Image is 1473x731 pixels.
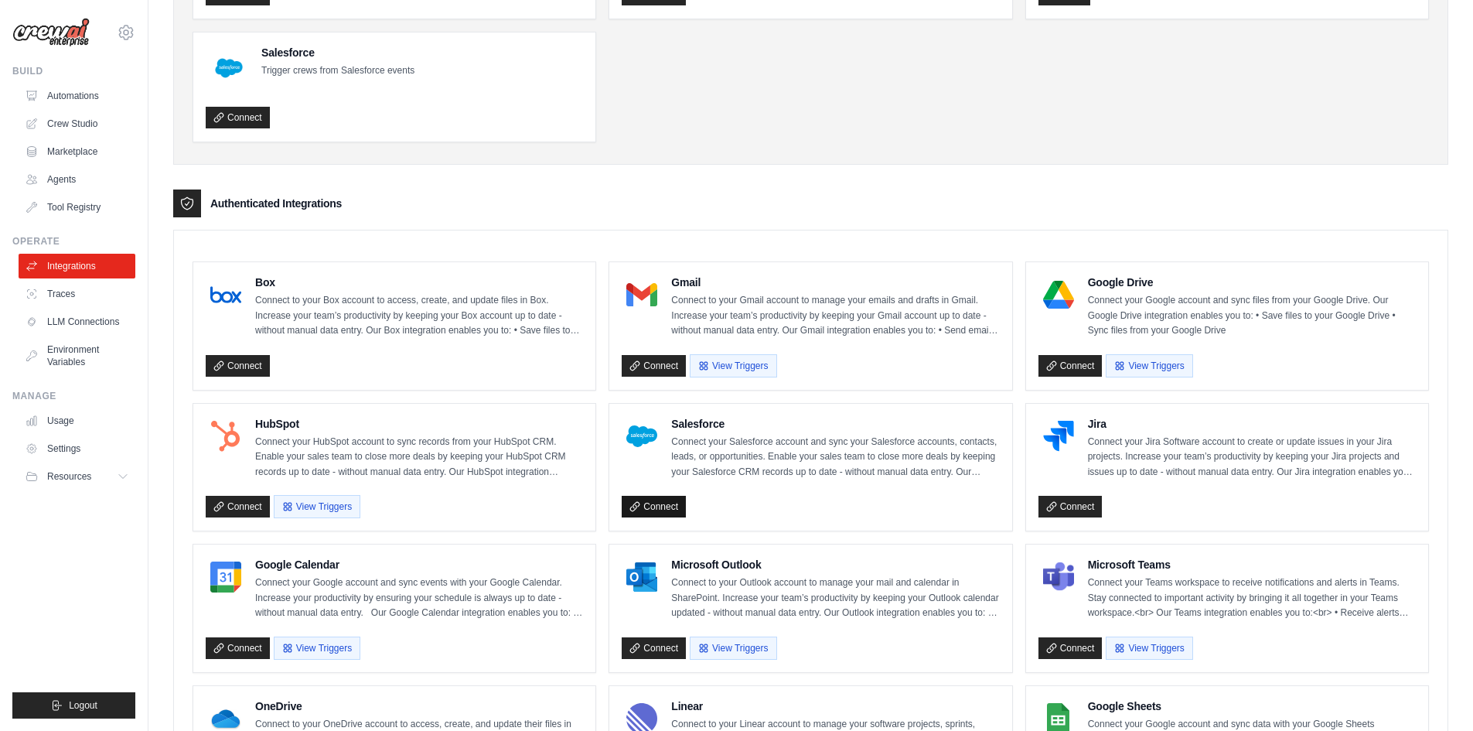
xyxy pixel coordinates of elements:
[1038,355,1103,377] a: Connect
[1088,557,1416,572] h4: Microsoft Teams
[255,557,583,572] h4: Google Calendar
[1396,657,1473,731] iframe: Chat Widget
[671,416,999,432] h4: Salesforce
[1106,637,1192,660] button: View Triggers
[12,235,135,248] div: Operate
[274,495,360,518] button: View Triggers
[206,107,270,128] a: Connect
[1043,421,1074,452] img: Jira Logo
[19,408,135,433] a: Usage
[622,355,686,377] a: Connect
[1038,637,1103,659] a: Connect
[626,421,657,452] img: Salesforce Logo
[690,637,776,660] button: View Triggers
[210,279,241,310] img: Box Logo
[12,18,90,47] img: Logo
[1088,699,1416,714] h4: Google Sheets
[1106,354,1192,377] button: View Triggers
[671,699,999,714] h4: Linear
[671,275,999,290] h4: Gmail
[1043,279,1074,310] img: Google Drive Logo
[19,139,135,164] a: Marketplace
[12,65,135,77] div: Build
[1088,416,1416,432] h4: Jira
[622,637,686,659] a: Connect
[12,692,135,719] button: Logout
[1088,576,1416,621] p: Connect your Teams workspace to receive notifications and alerts in Teams. Stay connected to impo...
[671,576,999,621] p: Connect to your Outlook account to manage your mail and calendar in SharePoint. Increase your tea...
[19,464,135,489] button: Resources
[671,293,999,339] p: Connect to your Gmail account to manage your emails and drafts in Gmail. Increase your team’s pro...
[19,167,135,192] a: Agents
[12,390,135,402] div: Manage
[19,282,135,306] a: Traces
[69,699,97,712] span: Logout
[206,637,270,659] a: Connect
[19,111,135,136] a: Crew Studio
[626,279,657,310] img: Gmail Logo
[626,562,657,593] img: Microsoft Outlook Logo
[19,84,135,108] a: Automations
[1038,496,1103,518] a: Connect
[19,337,135,374] a: Environment Variables
[19,309,135,334] a: LLM Connections
[210,421,241,452] img: HubSpot Logo
[255,435,583,480] p: Connect your HubSpot account to sync records from your HubSpot CRM. Enable your sales team to clo...
[690,354,776,377] button: View Triggers
[255,576,583,621] p: Connect your Google account and sync events with your Google Calendar. Increase your productivity...
[210,50,247,87] img: Salesforce Logo
[261,45,414,60] h4: Salesforce
[671,557,999,572] h4: Microsoft Outlook
[1043,562,1074,593] img: Microsoft Teams Logo
[19,195,135,220] a: Tool Registry
[210,562,241,593] img: Google Calendar Logo
[255,293,583,339] p: Connect to your Box account to access, create, and update files in Box. Increase your team’s prod...
[622,496,686,518] a: Connect
[261,63,414,79] p: Trigger crews from Salesforce events
[1088,293,1416,339] p: Connect your Google account and sync files from your Google Drive. Our Google Drive integration e...
[671,435,999,480] p: Connect your Salesforce account and sync your Salesforce accounts, contacts, leads, or opportunit...
[210,196,342,211] h3: Authenticated Integrations
[19,254,135,278] a: Integrations
[206,355,270,377] a: Connect
[1088,275,1416,290] h4: Google Drive
[206,496,270,518] a: Connect
[47,470,91,483] span: Resources
[274,637,360,660] button: View Triggers
[1088,435,1416,480] p: Connect your Jira Software account to create or update issues in your Jira projects. Increase you...
[19,436,135,461] a: Settings
[255,416,583,432] h4: HubSpot
[255,699,583,714] h4: OneDrive
[255,275,583,290] h4: Box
